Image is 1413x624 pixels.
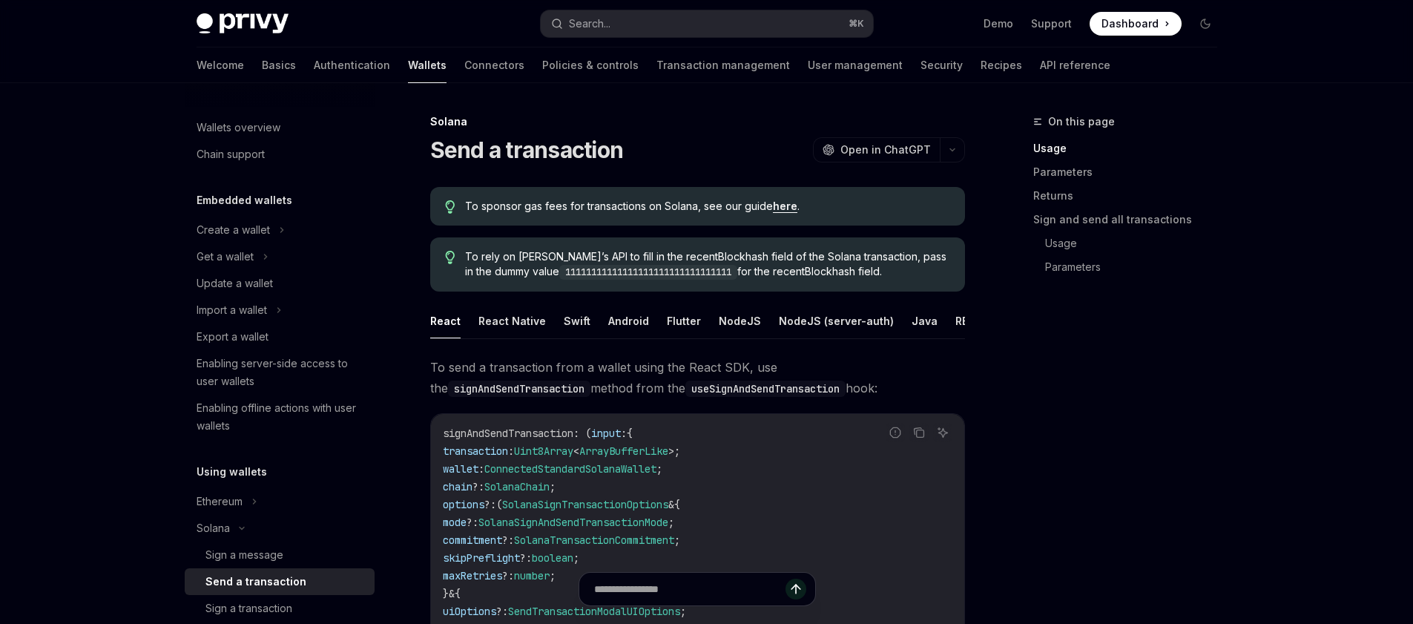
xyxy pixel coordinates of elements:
div: Export a wallet [197,328,269,346]
div: Sign a message [205,546,283,564]
a: Sign a transaction [185,595,375,622]
a: Enabling offline actions with user wallets [185,395,375,439]
a: Sign and send all transactions [1033,208,1229,231]
button: Android [608,303,649,338]
span: To rely on [PERSON_NAME]’s API to fill in the recentBlockhash field of the Solana transaction, pa... [465,249,949,280]
a: Chain support [185,141,375,168]
button: REST API [955,303,1002,338]
a: Export a wallet [185,324,375,350]
span: ; [674,533,680,547]
span: chain [443,480,472,493]
button: Open in ChatGPT [813,137,940,162]
button: Get a wallet [185,243,375,270]
svg: Tip [445,251,455,264]
div: Send a transaction [205,573,306,591]
a: Recipes [981,47,1022,83]
span: Dashboard [1101,16,1159,31]
span: SolanaSignTransactionOptions [502,498,668,511]
span: ?: [502,533,514,547]
svg: Tip [445,200,455,214]
span: ArrayBufferLike [579,444,668,458]
span: : [621,427,627,440]
div: Ethereum [197,493,243,510]
button: Search...⌘K [541,10,873,37]
div: Sign a transaction [205,600,292,617]
span: On this page [1048,113,1115,131]
a: Sign a message [185,542,375,568]
button: Solana [185,515,375,542]
span: Open in ChatGPT [840,142,931,157]
code: 11111111111111111111111111111111 [559,265,737,280]
input: Ask a question... [594,573,785,605]
span: skipPreflight [443,551,520,565]
a: Basics [262,47,296,83]
span: ?: [520,551,532,565]
a: Security [920,47,963,83]
button: Send message [785,579,806,600]
a: User management [808,47,903,83]
h5: Using wallets [197,463,267,481]
a: Dashboard [1090,12,1182,36]
span: SolanaSignAndSendTransactionMode [478,516,668,529]
span: : ( [573,427,591,440]
button: Create a wallet [185,217,375,243]
span: transaction [443,444,508,458]
a: Parameters [1033,160,1229,184]
span: SolanaTransactionCommitment [514,533,674,547]
span: : [478,462,484,476]
button: Report incorrect code [886,423,905,442]
span: ; [573,551,579,565]
span: ( [496,498,502,511]
button: Copy the contents from the code block [909,423,929,442]
a: Wallets overview [185,114,375,141]
button: Ask AI [933,423,952,442]
span: input [591,427,621,440]
div: Enabling offline actions with user wallets [197,399,366,435]
span: ; [668,516,674,529]
code: useSignAndSendTransaction [685,381,846,397]
a: Usage [1033,137,1229,160]
a: Parameters [1033,255,1229,279]
span: & [668,498,674,511]
a: Enabling server-side access to user wallets [185,350,375,395]
span: ConnectedStandardSolanaWallet [484,462,656,476]
a: Usage [1033,231,1229,255]
span: signAndSendTransaction [443,427,573,440]
span: options [443,498,484,511]
span: mode [443,516,467,529]
span: >; [668,444,680,458]
span: wallet [443,462,478,476]
div: Get a wallet [197,248,254,266]
h5: Embedded wallets [197,191,292,209]
span: Uint8Array [514,444,573,458]
div: Enabling server-side access to user wallets [197,355,366,390]
button: Java [912,303,938,338]
button: React [430,303,461,338]
div: Solana [197,519,230,537]
a: Send a transaction [185,568,375,595]
a: Policies & controls [542,47,639,83]
button: Ethereum [185,488,375,515]
a: Returns [1033,184,1229,208]
div: Search... [569,15,610,33]
span: commitment [443,533,502,547]
span: { [627,427,633,440]
button: Toggle dark mode [1193,12,1217,36]
span: To sponsor gas fees for transactions on Solana, see our guide . [465,199,949,214]
a: Demo [984,16,1013,31]
h1: Send a transaction [430,137,624,163]
span: ; [550,480,556,493]
span: ?: [467,516,478,529]
span: ?: [472,480,484,493]
code: signAndSendTransaction [448,381,590,397]
div: Update a wallet [197,275,273,292]
div: Solana [430,114,965,129]
span: ⌘ K [849,18,864,30]
span: To send a transaction from a wallet using the React SDK, use the method from the hook: [430,357,965,398]
div: Create a wallet [197,221,270,239]
a: Wallets [408,47,447,83]
div: Chain support [197,145,265,163]
button: NodeJS [719,303,761,338]
span: boolean [532,551,573,565]
a: Transaction management [656,47,790,83]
